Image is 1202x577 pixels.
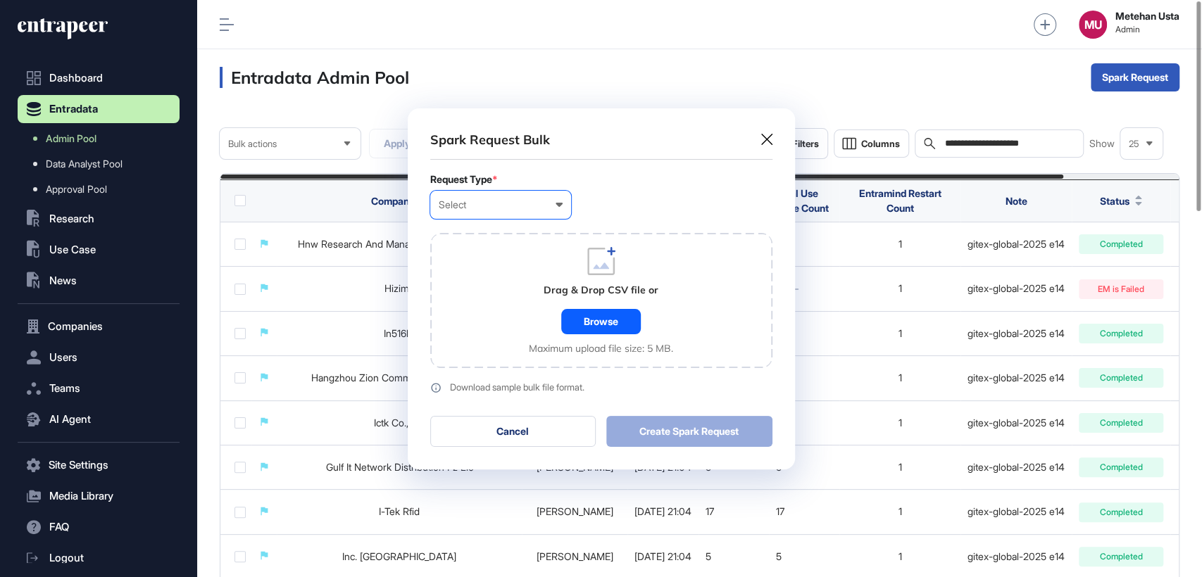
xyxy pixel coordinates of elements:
div: Select [439,199,563,210]
div: Download sample bulk file format. [450,383,584,392]
div: Request Type [430,174,772,185]
div: Browse [561,309,641,334]
button: Cancel [430,416,596,447]
div: Maximum upload file size: 5 MB. [529,343,673,354]
a: Download sample bulk file format. [430,382,772,393]
div: Drag & Drop CSV file or [544,284,658,298]
div: Spark Request Bulk [430,131,550,148]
